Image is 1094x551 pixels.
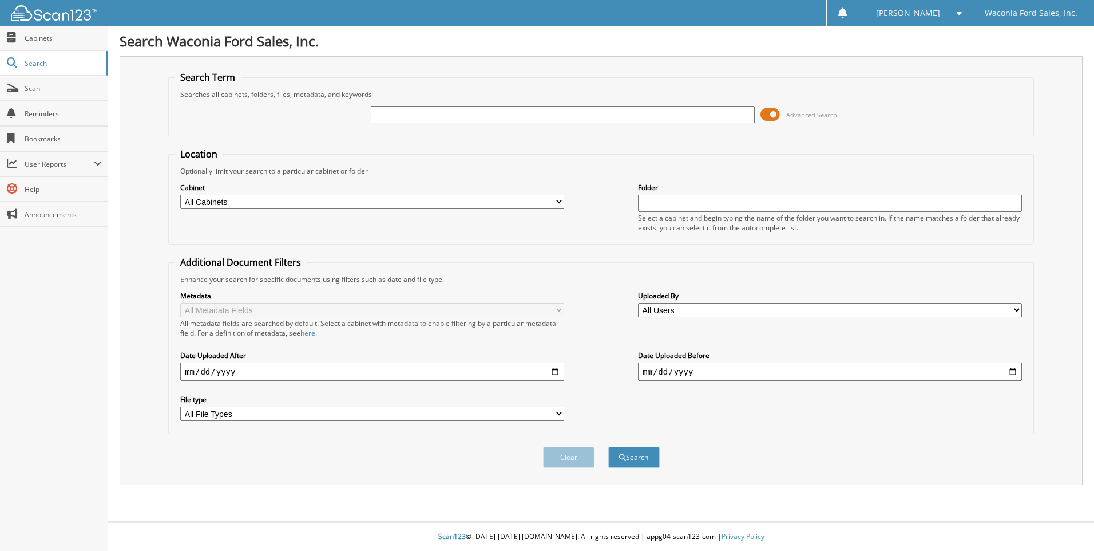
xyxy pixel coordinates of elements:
legend: Search Term [175,71,241,84]
label: Metadata [180,291,564,301]
legend: Additional Document Filters [175,256,307,269]
div: © [DATE]-[DATE] [DOMAIN_NAME]. All rights reserved | appg04-scan123-com | [108,523,1094,551]
span: Scan [25,84,102,93]
input: end [638,363,1022,381]
button: Search [608,447,660,468]
a: Privacy Policy [722,532,764,541]
div: Select a cabinet and begin typing the name of the folder you want to search in. If the name match... [638,213,1022,233]
span: Help [25,184,102,194]
a: here [300,328,315,338]
div: Optionally limit your search to a particular cabinet or folder [175,166,1028,176]
span: [PERSON_NAME] [876,10,940,17]
div: Enhance your search for specific documents using filters such as date and file type. [175,274,1028,284]
span: User Reports [25,159,94,169]
h1: Search Waconia Ford Sales, Inc. [120,32,1083,50]
span: Announcements [25,210,102,219]
label: Date Uploaded After [180,351,564,360]
span: Cabinets [25,33,102,43]
label: Uploaded By [638,291,1022,301]
span: Waconia Ford Sales, Inc. [985,10,1077,17]
div: Searches all cabinets, folders, files, metadata, and keywords [175,89,1028,99]
img: scan123-logo-white.svg [11,5,97,21]
span: Bookmarks [25,134,102,144]
label: File type [180,395,564,404]
input: start [180,363,564,381]
legend: Location [175,148,223,160]
label: Date Uploaded Before [638,351,1022,360]
button: Clear [543,447,594,468]
label: Cabinet [180,183,564,192]
span: Advanced Search [786,111,837,119]
span: Reminders [25,109,102,119]
div: All metadata fields are searched by default. Select a cabinet with metadata to enable filtering b... [180,318,564,338]
span: Search [25,58,100,68]
label: Folder [638,183,1022,192]
span: Scan123 [438,532,466,541]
